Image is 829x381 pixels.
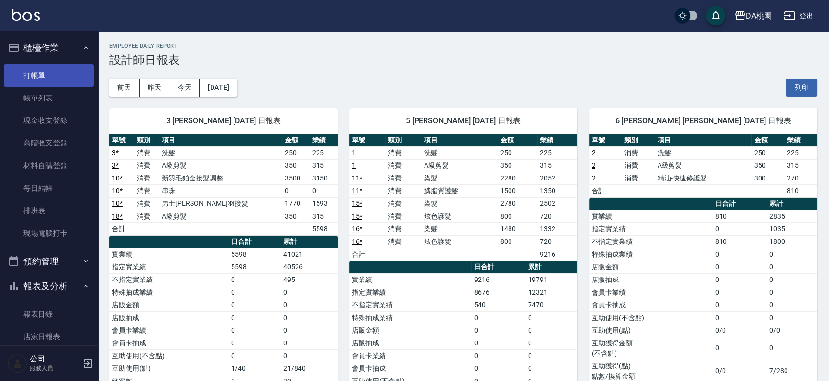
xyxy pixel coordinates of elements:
h2: Employee Daily Report [109,43,817,49]
td: 0 [526,362,577,375]
td: 540 [471,299,525,311]
td: 消費 [134,159,159,172]
td: 3150 [310,172,338,184]
button: 昨天 [140,79,170,97]
th: 累計 [526,261,577,274]
td: 指定實業績 [589,222,713,235]
th: 類別 [134,134,159,147]
a: 排班表 [4,200,94,222]
td: 0 [281,299,338,311]
button: 登出 [780,7,817,25]
td: 炫色護髮 [422,235,498,248]
td: 8676 [471,286,525,299]
td: 鱗脂質護髮 [422,184,498,197]
th: 金額 [498,134,538,147]
td: 0 [767,337,817,360]
td: 810 [713,235,767,248]
td: 0 [281,324,338,337]
th: 累計 [281,236,338,248]
span: 5 [PERSON_NAME] [DATE] 日報表 [361,116,566,126]
td: 1800 [767,235,817,248]
td: 會員卡業績 [589,286,713,299]
button: [DATE] [200,79,237,97]
td: 0 [713,299,767,311]
p: 服務人員 [30,364,80,373]
a: 帳單列表 [4,87,94,109]
td: 2780 [498,197,538,210]
td: 300 [751,172,784,184]
button: 今天 [170,79,200,97]
td: 洗髮 [159,146,282,159]
td: 0 [713,337,767,360]
td: 消費 [385,159,422,172]
td: 0 [767,273,817,286]
td: 店販金額 [589,261,713,273]
td: 會員卡抽成 [349,362,471,375]
th: 項目 [159,134,282,147]
td: 2835 [767,210,817,222]
td: 消費 [134,197,159,210]
td: 0 [229,273,281,286]
td: A級剪髮 [159,210,282,222]
img: Person [8,354,27,373]
td: 會員卡業績 [109,324,229,337]
td: 0 [229,349,281,362]
button: DA桃園 [730,6,776,26]
td: 0 [767,286,817,299]
td: 0 [281,337,338,349]
td: 新羽毛鉑金接髮調整 [159,172,282,184]
td: 0 [229,337,281,349]
td: 0 [282,184,310,197]
td: A級剪髮 [422,159,498,172]
a: 現金收支登錄 [4,109,94,132]
td: 250 [498,146,538,159]
th: 業績 [537,134,577,147]
td: 0 [281,286,338,299]
td: 1770 [282,197,310,210]
td: 0 [526,349,577,362]
a: 材料自購登錄 [4,155,94,177]
td: 互助獲得金額 (不含點) [589,337,713,360]
td: 0 [471,349,525,362]
th: 單號 [589,134,622,147]
td: 40526 [281,261,338,273]
td: 會員卡抽成 [589,299,713,311]
td: 0 [713,286,767,299]
td: 0 [471,311,525,324]
td: 0 [767,299,817,311]
td: 0 [281,311,338,324]
span: 3 [PERSON_NAME] [DATE] 日報表 [121,116,326,126]
td: 2502 [537,197,577,210]
td: 精油-快速修護髮 [655,172,751,184]
th: 業績 [785,134,817,147]
h3: 設計師日報表 [109,53,817,67]
td: 特殊抽成業績 [349,311,471,324]
table: a dense table [589,134,817,198]
td: 不指定實業績 [349,299,471,311]
a: 2 [592,149,595,157]
td: 41021 [281,248,338,261]
th: 業績 [310,134,338,147]
td: 0 [713,222,767,235]
td: 5598 [229,248,281,261]
th: 日合計 [713,198,767,210]
td: 0 [229,311,281,324]
td: 實業績 [589,210,713,222]
td: 0 [713,273,767,286]
td: 315 [785,159,817,172]
td: 洗髮 [422,146,498,159]
td: 0 [281,349,338,362]
td: 消費 [385,197,422,210]
td: 不指定實業績 [109,273,229,286]
td: 0 [471,337,525,349]
td: 指定實業績 [109,261,229,273]
td: 350 [751,159,784,172]
td: 800 [498,210,538,222]
td: 0 [310,184,338,197]
td: 0 [229,286,281,299]
td: A級剪髮 [655,159,751,172]
button: 櫃檯作業 [4,35,94,60]
td: 0 [471,324,525,337]
button: 預約管理 [4,249,94,274]
th: 金額 [751,134,784,147]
